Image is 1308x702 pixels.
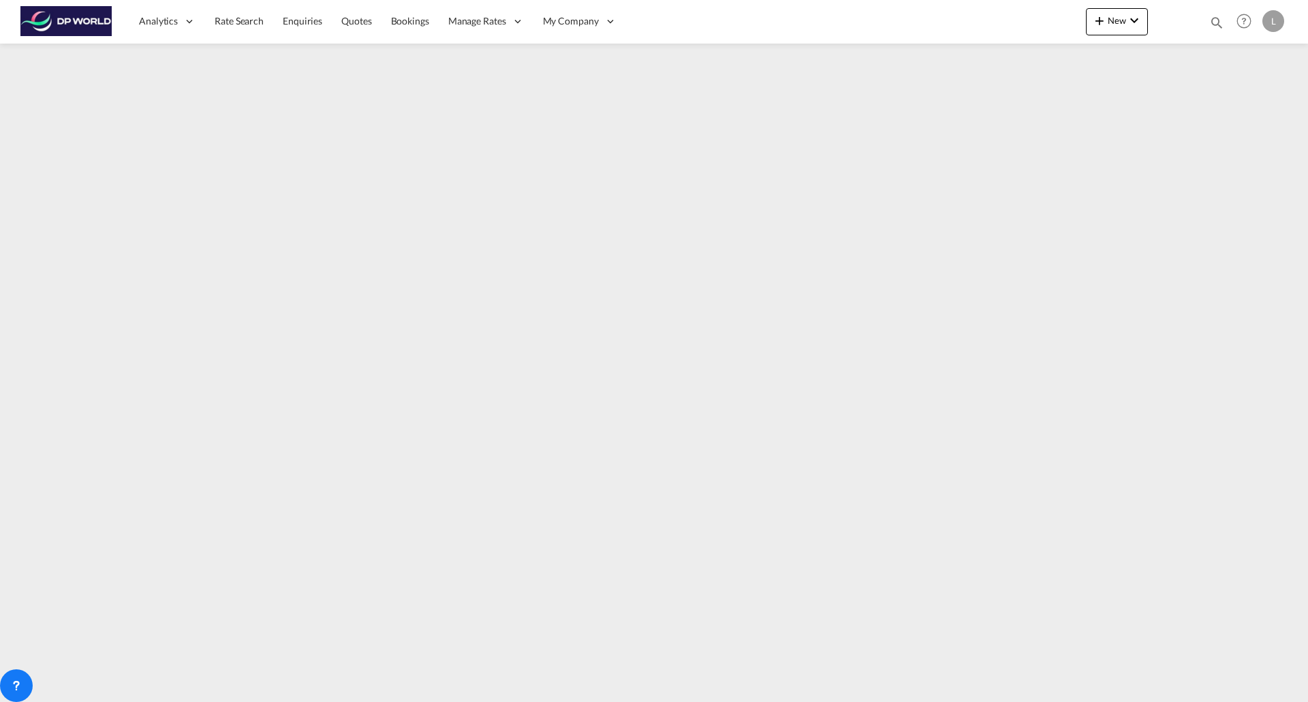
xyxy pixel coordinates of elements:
span: Enquiries [283,15,322,27]
div: icon-magnify [1209,15,1224,35]
button: icon-plus 400-fgNewicon-chevron-down [1086,8,1148,35]
span: My Company [543,14,599,28]
span: Rate Search [215,15,264,27]
span: Bookings [391,15,429,27]
md-icon: icon-magnify [1209,15,1224,30]
span: New [1091,15,1142,26]
div: L [1262,10,1284,32]
div: Help [1232,10,1262,34]
span: Analytics [139,14,178,28]
span: Manage Rates [448,14,506,28]
img: c08ca190194411f088ed0f3ba295208c.png [20,6,112,37]
span: Help [1232,10,1256,33]
span: Quotes [341,15,371,27]
md-icon: icon-plus 400-fg [1091,12,1108,29]
md-icon: icon-chevron-down [1126,12,1142,29]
